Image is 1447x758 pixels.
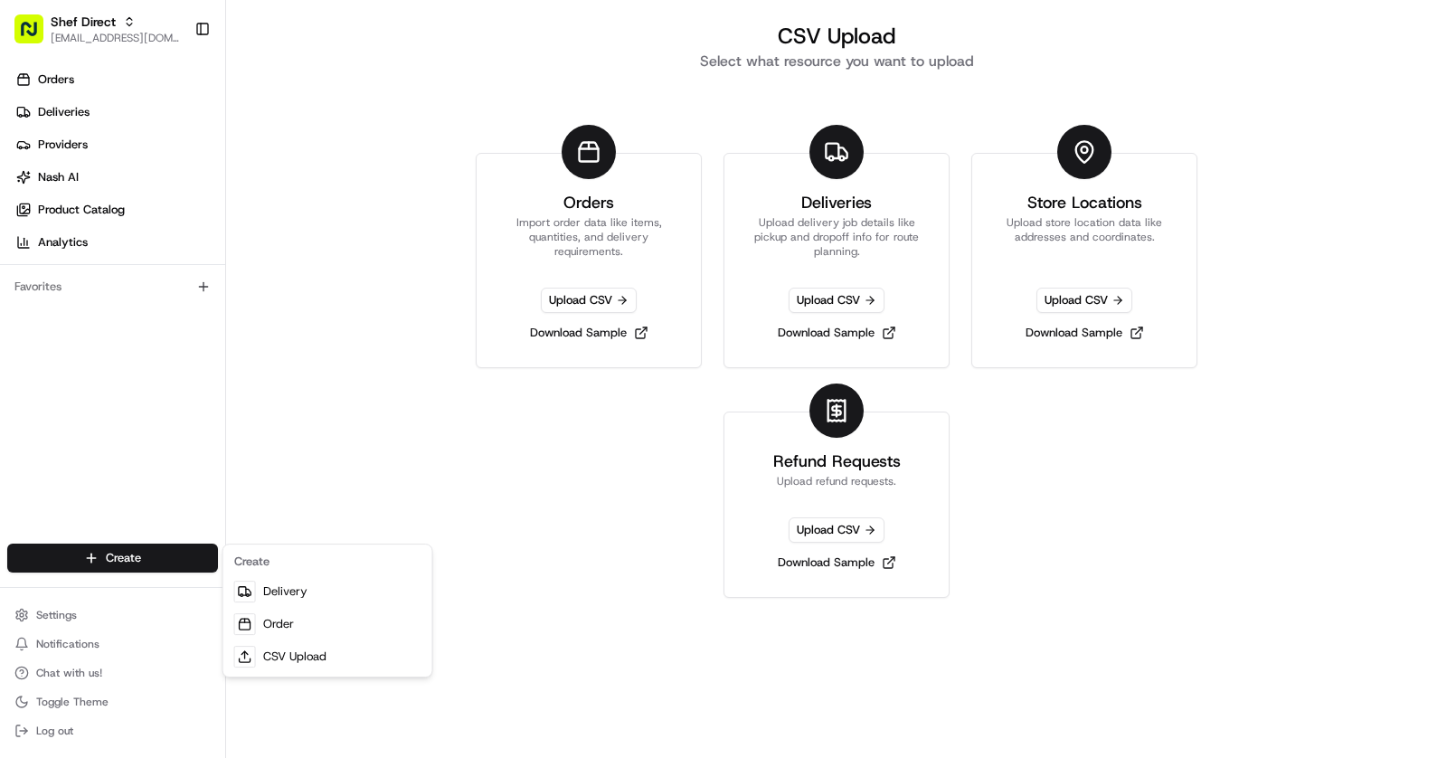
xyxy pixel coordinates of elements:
[38,104,90,120] span: Deliveries
[36,695,109,709] span: Toggle Theme
[106,550,141,566] span: Create
[227,548,429,575] div: Create
[38,71,74,88] span: Orders
[36,637,99,651] span: Notifications
[777,474,896,488] p: Upload refund requests.
[1027,190,1142,215] h3: Store Locations
[51,13,116,31] span: Shef Direct
[789,288,884,313] span: Upload CSV
[453,51,1220,72] h2: Select what resource you want to upload
[1018,320,1151,346] a: Download Sample
[38,137,88,153] span: Providers
[771,550,903,575] a: Download Sample
[541,288,637,313] span: Upload CSV
[36,666,102,680] span: Chat with us!
[801,190,872,215] h3: Deliveries
[994,215,1175,259] p: Upload store location data like addresses and coordinates.
[1036,288,1132,313] span: Upload CSV
[453,22,1220,51] h1: CSV Upload
[38,202,125,218] span: Product Catalog
[227,640,429,673] a: CSV Upload
[498,215,679,259] p: Import order data like items, quantities, and delivery requirements.
[771,320,903,346] a: Download Sample
[746,215,927,259] p: Upload delivery job details like pickup and dropoff info for route planning.
[51,31,180,45] span: [EMAIL_ADDRESS][DOMAIN_NAME]
[789,517,884,543] span: Upload CSV
[773,449,901,474] h3: Refund Requests
[38,234,88,251] span: Analytics
[523,320,656,346] a: Download Sample
[227,575,429,608] a: Delivery
[36,724,73,738] span: Log out
[38,169,79,185] span: Nash AI
[36,608,77,622] span: Settings
[563,190,614,215] h3: Orders
[227,608,429,640] a: Order
[7,272,218,301] div: Favorites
